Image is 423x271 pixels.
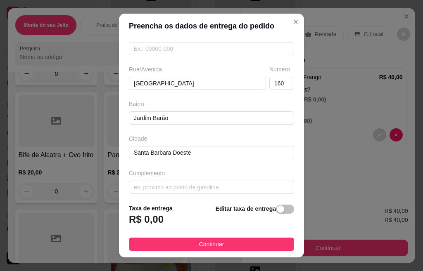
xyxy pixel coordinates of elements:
div: Rua/Avenida [129,65,266,73]
div: Cidade [129,134,294,143]
input: Ex.: Rua Oscar Freire [129,77,266,90]
strong: Editar taxa de entrega [216,205,276,212]
input: Ex.: Bairro Jardim [129,111,294,125]
input: Ex.: 00000-000 [129,42,294,55]
input: Ex.: Santo André [129,146,294,159]
span: Continuar [199,240,224,249]
button: Close [289,15,302,28]
button: Continuar [129,238,294,251]
div: Bairro [129,100,294,108]
input: ex: próximo ao posto de gasolina [129,181,294,194]
strong: Taxa de entrega [129,205,173,212]
input: Ex.: 44 [269,77,294,90]
div: Número [269,65,294,73]
header: Preencha os dados de entrega do pedido [119,14,304,38]
h3: R$ 0,00 [129,213,164,226]
div: Complemento [129,169,294,177]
